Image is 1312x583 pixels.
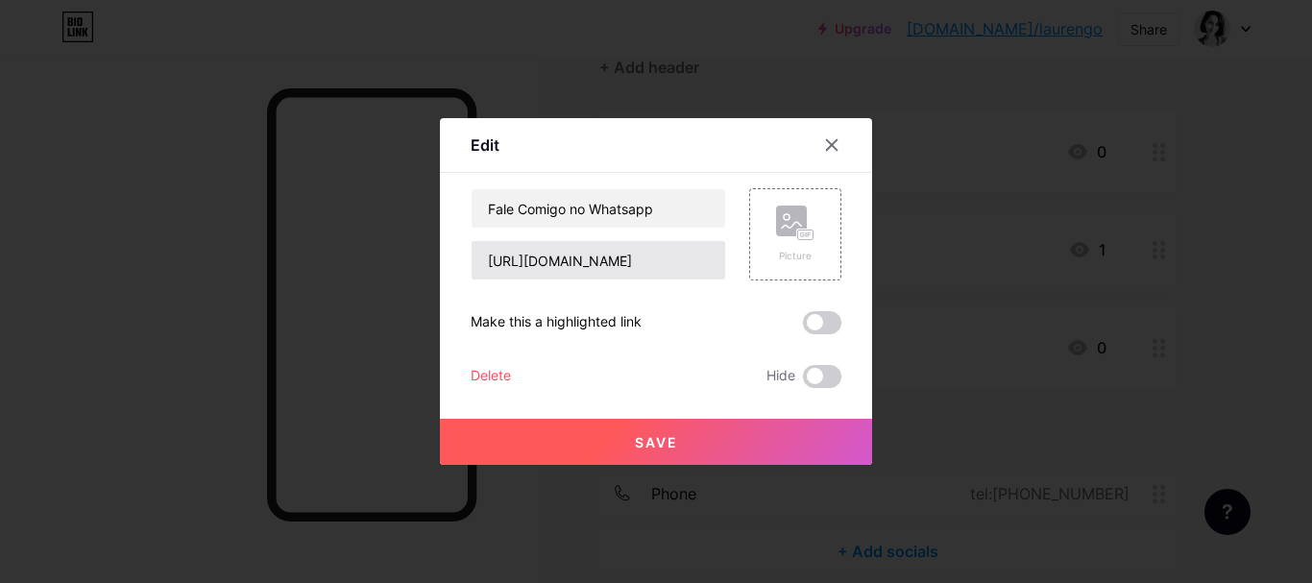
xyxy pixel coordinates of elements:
[776,249,814,263] div: Picture
[635,434,678,450] span: Save
[766,365,795,388] span: Hide
[472,189,725,228] input: Title
[440,419,872,465] button: Save
[471,311,642,334] div: Make this a highlighted link
[472,241,725,279] input: URL
[471,365,511,388] div: Delete
[471,134,499,157] div: Edit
